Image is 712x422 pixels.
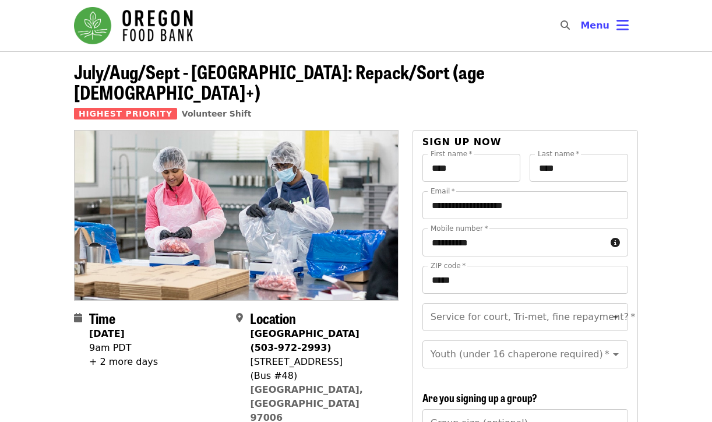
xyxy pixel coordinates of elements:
[431,262,466,269] label: ZIP code
[608,309,624,325] button: Open
[577,12,586,40] input: Search
[422,228,606,256] input: Mobile number
[422,266,628,294] input: ZIP code
[431,150,473,157] label: First name
[89,341,158,355] div: 9am PDT
[74,312,82,323] i: calendar icon
[89,308,115,328] span: Time
[611,237,620,248] i: circle-info icon
[431,188,455,195] label: Email
[422,136,502,147] span: Sign up now
[250,328,359,353] strong: [GEOGRAPHIC_DATA] (503-972-2993)
[89,328,125,339] strong: [DATE]
[182,109,252,118] a: Volunteer Shift
[580,20,609,31] span: Menu
[530,154,628,182] input: Last name
[422,390,537,405] span: Are you signing up a group?
[74,58,485,105] span: July/Aug/Sept - [GEOGRAPHIC_DATA]: Repack/Sort (age [DEMOGRAPHIC_DATA]+)
[422,154,521,182] input: First name
[616,17,629,34] i: bars icon
[571,12,638,40] button: Toggle account menu
[75,131,398,300] img: July/Aug/Sept - Beaverton: Repack/Sort (age 10+) organized by Oregon Food Bank
[250,355,389,369] div: [STREET_ADDRESS]
[431,225,488,232] label: Mobile number
[608,346,624,363] button: Open
[422,191,628,219] input: Email
[89,355,158,369] div: + 2 more days
[74,108,177,119] span: Highest Priority
[236,312,243,323] i: map-marker-alt icon
[250,308,296,328] span: Location
[250,369,389,383] div: (Bus #48)
[538,150,579,157] label: Last name
[74,7,193,44] img: Oregon Food Bank - Home
[561,20,570,31] i: search icon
